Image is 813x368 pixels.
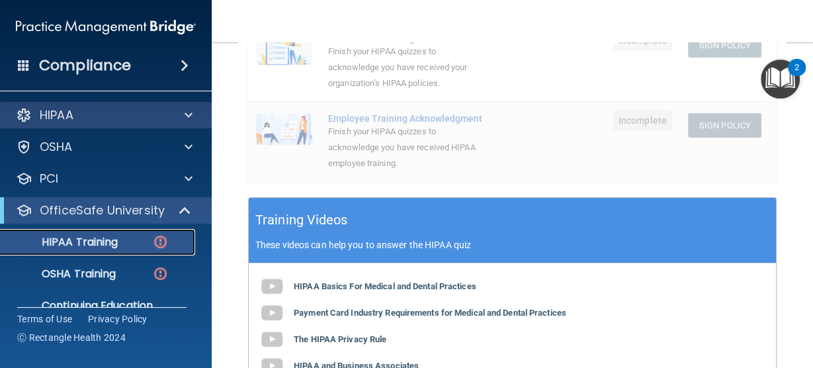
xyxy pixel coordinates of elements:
[294,307,566,317] b: Payment Card Industry Requirements for Medical and Dental Practices
[16,14,196,40] img: PMB logo
[152,265,169,282] img: danger-circle.6113f641.png
[9,236,118,249] p: HIPAA Training
[9,267,116,281] p: OSHA Training
[255,240,769,250] p: These videos can help you to answer the HIPAA quiz
[328,124,488,171] div: Finish your HIPAA quizzes to acknowledge you have received HIPAA employee training.
[17,312,72,326] a: Terms of Use
[328,113,488,124] div: Employee Training Acknowledgment
[17,331,126,344] span: Ⓒ Rectangle Health 2024
[688,113,761,138] button: Sign Policy
[328,44,488,91] div: Finish your HIPAA quizzes to acknowledge you have received your organization’s HIPAA policies.
[16,139,193,155] a: OSHA
[259,326,285,353] img: gray_youtube_icon.38fcd6cc.png
[259,300,285,326] img: gray_youtube_icon.38fcd6cc.png
[761,60,800,99] button: Open Resource Center, 2 new notifications
[613,110,672,131] span: Incomplete
[294,281,476,291] b: HIPAA Basics For Medical and Dental Practices
[40,203,165,218] p: OfficeSafe University
[794,68,799,85] div: 2
[9,299,189,312] p: Continuing Education
[16,171,193,187] a: PCI
[16,203,192,218] a: OfficeSafe University
[259,273,285,300] img: gray_youtube_icon.38fcd6cc.png
[16,107,193,123] a: HIPAA
[584,274,797,327] iframe: Drift Widget Chat Controller
[152,234,169,250] img: danger-circle.6113f641.png
[40,171,58,187] p: PCI
[40,139,73,155] p: OSHA
[39,56,131,75] h4: Compliance
[88,312,148,326] a: Privacy Policy
[688,33,761,58] button: Sign Policy
[255,208,348,232] h5: Training Videos
[40,107,73,123] p: HIPAA
[294,334,386,344] b: The HIPAA Privacy Rule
